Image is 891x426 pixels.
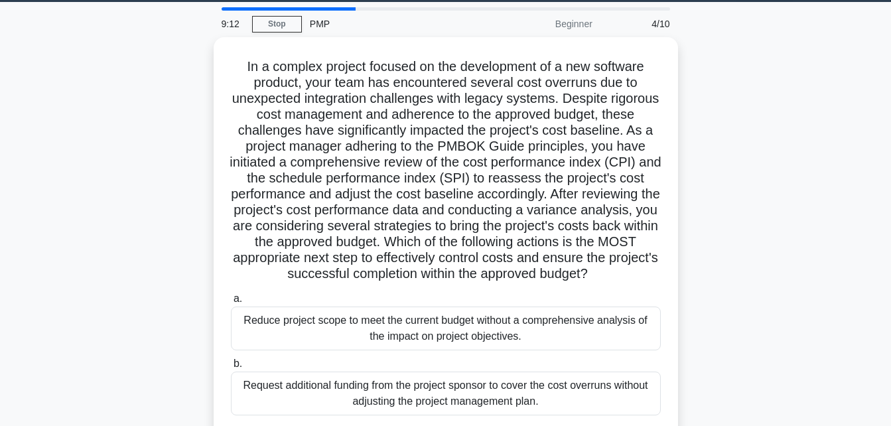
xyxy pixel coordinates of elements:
[234,358,242,369] span: b.
[214,11,252,37] div: 9:12
[231,372,661,415] div: Request additional funding from the project sponsor to cover the cost overruns without adjusting ...
[484,11,600,37] div: Beginner
[230,58,662,283] h5: In a complex project focused on the development of a new software product, your team has encounte...
[252,16,302,33] a: Stop
[231,307,661,350] div: Reduce project scope to meet the current budget without a comprehensive analysis of the impact on...
[302,11,484,37] div: PMP
[234,293,242,304] span: a.
[600,11,678,37] div: 4/10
